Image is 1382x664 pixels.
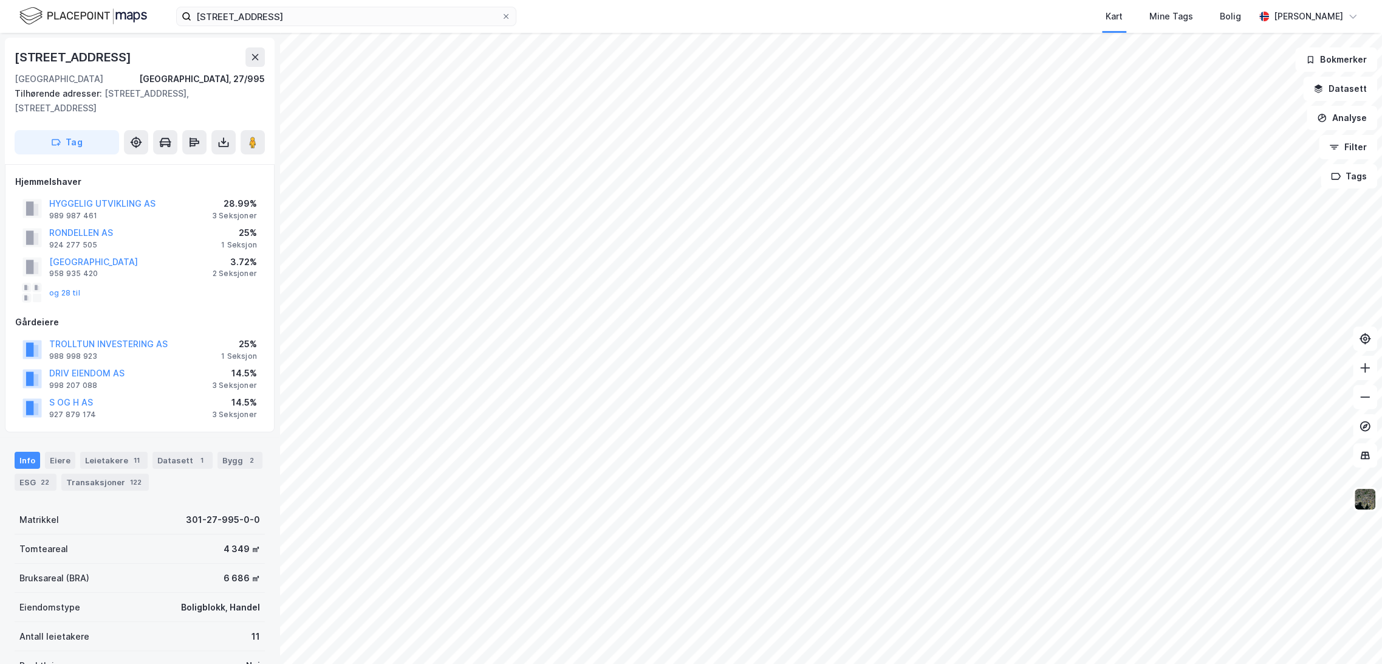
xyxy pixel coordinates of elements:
div: [PERSON_NAME] [1274,9,1343,24]
button: Bokmerker [1295,47,1377,72]
div: Eiendomstype [19,600,80,615]
img: logo.f888ab2527a4732fd821a326f86c7f29.svg [19,5,147,27]
div: 25% [221,337,257,351]
div: 988 998 923 [49,351,97,361]
span: Tilhørende adresser: [15,88,104,99]
div: 25% [221,226,257,240]
div: 1 [196,454,208,466]
div: 924 277 505 [49,240,97,250]
div: 3 Seksjoner [212,381,257,390]
button: Datasett [1303,77,1377,101]
div: Boligblokk, Handel [181,600,260,615]
div: Kart [1106,9,1123,24]
div: Gårdeiere [15,315,264,330]
div: Hjemmelshaver [15,175,264,189]
div: 2 Seksjoner [213,269,257,278]
div: 11 [251,629,260,644]
div: 22 [38,476,52,488]
img: 9k= [1353,488,1377,511]
div: 1 Seksjon [221,240,257,250]
div: [STREET_ADDRESS] [15,47,134,67]
div: Bolig [1220,9,1241,24]
div: 927 879 174 [49,410,96,420]
div: 958 935 420 [49,269,98,278]
div: Kontrollprogram for chat [1321,606,1382,664]
div: Mine Tags [1149,9,1193,24]
div: 14.5% [212,395,257,410]
div: 989 987 461 [49,211,97,221]
div: 3 Seksjoner [212,211,257,221]
div: 122 [128,476,144,488]
div: 3.72% [213,255,257,269]
div: Tomteareal [19,542,68,556]
div: Bygg [217,452,262,469]
div: Leietakere [80,452,148,469]
div: 2 [245,454,258,466]
iframe: Chat Widget [1321,606,1382,664]
div: 11 [131,454,143,466]
div: [GEOGRAPHIC_DATA] [15,72,103,86]
div: 4 349 ㎡ [224,542,260,556]
div: Bruksareal (BRA) [19,571,89,586]
div: [GEOGRAPHIC_DATA], 27/995 [139,72,265,86]
div: 301-27-995-0-0 [186,513,260,527]
div: [STREET_ADDRESS], [STREET_ADDRESS] [15,86,255,116]
div: ESG [15,474,56,491]
div: Antall leietakere [19,629,89,644]
button: Tags [1321,164,1377,188]
div: Transaksjoner [61,474,149,491]
input: Søk på adresse, matrikkel, gårdeiere, leietakere eller personer [191,7,501,26]
div: Datasett [152,452,213,469]
button: Filter [1319,135,1377,159]
div: 14.5% [212,366,257,381]
div: 6 686 ㎡ [224,571,260,586]
div: Info [15,452,40,469]
div: Eiere [45,452,75,469]
div: 3 Seksjoner [212,410,257,420]
div: Matrikkel [19,513,59,527]
div: 28.99% [212,196,257,211]
button: Tag [15,130,119,154]
div: 1 Seksjon [221,351,257,361]
div: 998 207 088 [49,381,97,390]
button: Analyse [1307,106,1377,130]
